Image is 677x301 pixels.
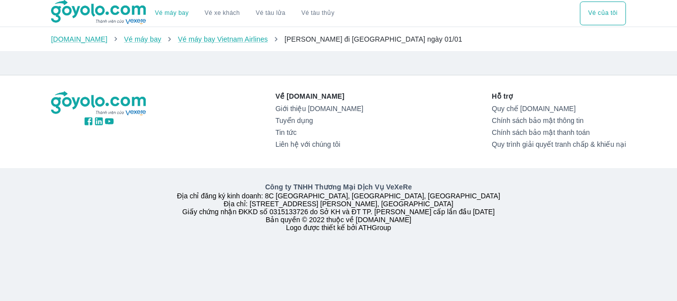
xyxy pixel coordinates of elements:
[293,1,342,25] button: Vé tàu thủy
[580,1,626,25] button: Vé của tôi
[51,35,108,43] a: [DOMAIN_NAME]
[147,1,342,25] div: choose transportation mode
[492,105,626,113] a: Quy chế [DOMAIN_NAME]
[45,182,632,232] div: Địa chỉ đăng ký kinh doanh: 8C [GEOGRAPHIC_DATA], [GEOGRAPHIC_DATA], [GEOGRAPHIC_DATA] Địa chỉ: [...
[276,91,363,101] p: Về [DOMAIN_NAME]
[492,91,626,101] p: Hỗ trợ
[276,128,363,136] a: Tin tức
[51,91,147,116] img: logo
[492,117,626,124] a: Chính sách bảo mật thông tin
[178,35,268,43] a: Vé máy bay Vietnam Airlines
[124,35,161,43] a: Vé máy bay
[492,140,626,148] a: Quy trình giải quyết tranh chấp & khiếu nại
[276,140,363,148] a: Liên hệ với chúng tôi
[276,117,363,124] a: Tuyển dụng
[248,1,293,25] a: Vé tàu lửa
[276,105,363,113] a: Giới thiệu [DOMAIN_NAME]
[284,35,462,43] span: [PERSON_NAME] đi [GEOGRAPHIC_DATA] ngày 01/01
[580,1,626,25] div: choose transportation mode
[53,182,624,192] p: Công ty TNHH Thương Mại Dịch Vụ VeXeRe
[51,34,626,44] nav: breadcrumb
[492,128,626,136] a: Chính sách bảo mật thanh toán
[155,9,189,17] a: Vé máy bay
[205,9,240,17] a: Vé xe khách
